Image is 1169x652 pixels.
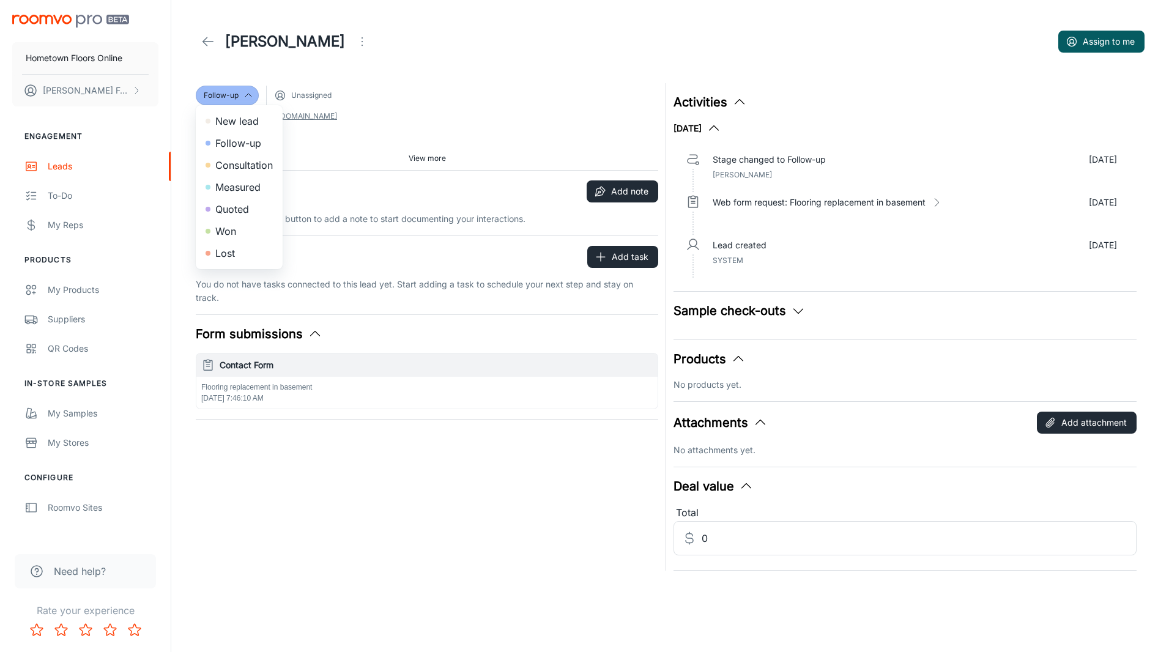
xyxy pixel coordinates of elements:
[196,176,283,198] li: Measured
[196,132,283,154] li: Follow-up
[196,198,283,220] li: Quoted
[196,242,283,264] li: Lost
[196,110,283,132] li: New lead
[196,154,283,176] li: Consultation
[196,220,283,242] li: Won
